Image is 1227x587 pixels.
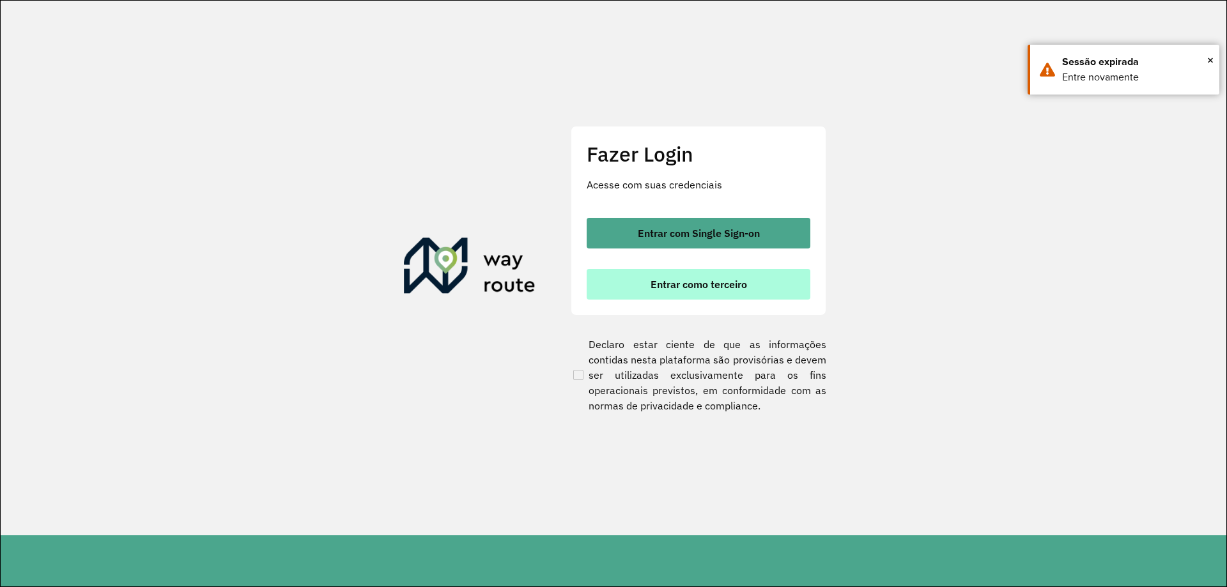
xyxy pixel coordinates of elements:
[651,278,747,291] font: Entrar como terceiro
[1062,54,1210,70] div: Sessão expirada
[589,338,826,412] font: Declaro estar ciente de que as informações contidas nesta plataforma são provisórias e devem ser ...
[1062,72,1139,82] font: Entre novamente
[587,269,810,300] button: botão
[587,141,693,167] font: Fazer Login
[587,178,722,191] font: Acesse com suas credenciais
[404,238,536,299] img: Roteirizador AmbevTech
[587,218,810,248] button: botão
[1062,56,1139,67] font: Sessão expirada
[1207,50,1214,70] button: Fechar
[1207,53,1214,67] font: ×
[638,227,760,240] font: Entrar com Single Sign-on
